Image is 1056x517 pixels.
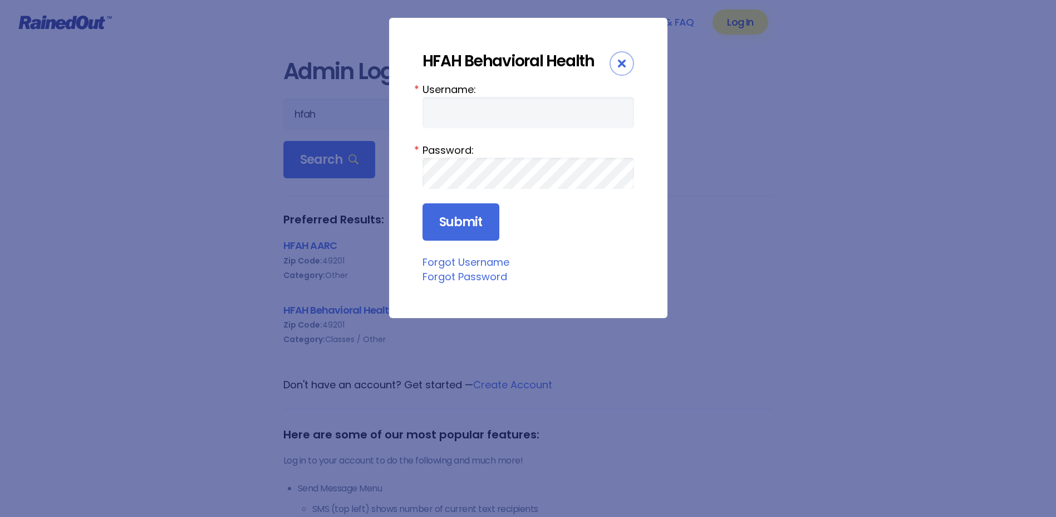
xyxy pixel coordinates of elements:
[610,51,634,76] div: Close
[423,51,610,71] div: HFAH Behavioral Health
[423,82,634,97] label: Username:
[423,203,499,241] input: Submit
[423,143,634,158] label: Password:
[423,255,509,269] a: Forgot Username
[423,270,507,284] a: Forgot Password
